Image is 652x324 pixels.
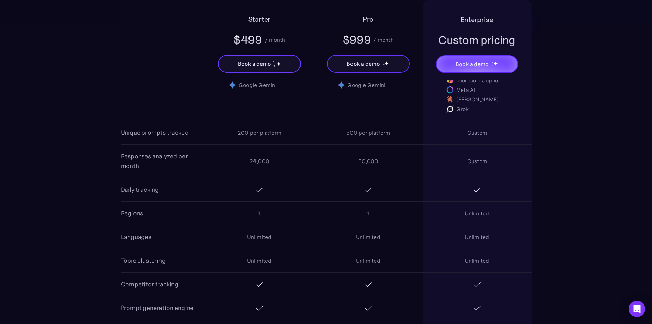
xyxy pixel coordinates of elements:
img: star [491,62,493,63]
div: Languages [121,232,151,242]
div: / month [265,36,285,44]
div: Grok [456,105,469,113]
a: Book a demostarstarstar [327,55,410,73]
div: / month [373,36,394,44]
div: Book a demo [347,60,380,68]
div: 60,000 [358,157,378,165]
h2: Enterprise [461,14,493,25]
div: Unlimited [465,209,489,217]
img: star [384,61,389,65]
div: Custom pricing [438,33,515,48]
div: Open Intercom Messenger [629,301,645,317]
div: Unlimited [465,233,489,241]
h2: Pro [363,14,373,25]
div: Book a demo [238,60,271,68]
div: 24,000 [250,157,269,165]
div: Google Gemini [239,81,277,89]
div: [PERSON_NAME] [456,95,499,104]
div: Daily tracking [121,185,159,194]
div: Unlimited [247,233,271,241]
div: Prompt generation engine [121,303,194,313]
div: Custom [467,129,487,137]
div: Unlimited [356,256,380,265]
div: 500 per platform [346,129,390,137]
div: $999 [343,32,371,47]
img: star [273,61,274,62]
div: Unlimited [247,256,271,265]
img: star [383,64,385,66]
div: Topic clustering [121,256,166,265]
div: 1 [367,209,370,217]
h2: Starter [248,14,271,25]
div: $499 [233,32,262,47]
a: Book a demostarstarstar [436,55,518,73]
div: Unlimited [465,256,489,265]
img: star [493,61,498,66]
div: Unlimited [356,233,380,241]
div: Custom [467,157,487,165]
div: Book a demo [456,60,488,68]
img: star [276,62,281,66]
div: Unique prompts tracked [121,128,189,137]
div: 1 [258,209,261,217]
div: 200 per platform [238,129,281,137]
a: Book a demostarstarstar [218,55,301,73]
div: Competitor tracking [121,279,179,289]
div: Regions [121,208,143,218]
div: Google Gemini [347,81,385,89]
img: star [383,61,384,62]
img: star [273,65,276,67]
div: Microsoft Copilot [456,76,500,84]
img: star [491,64,494,67]
div: Responses analyzed per month [121,152,205,171]
div: Meta AI [456,86,475,94]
